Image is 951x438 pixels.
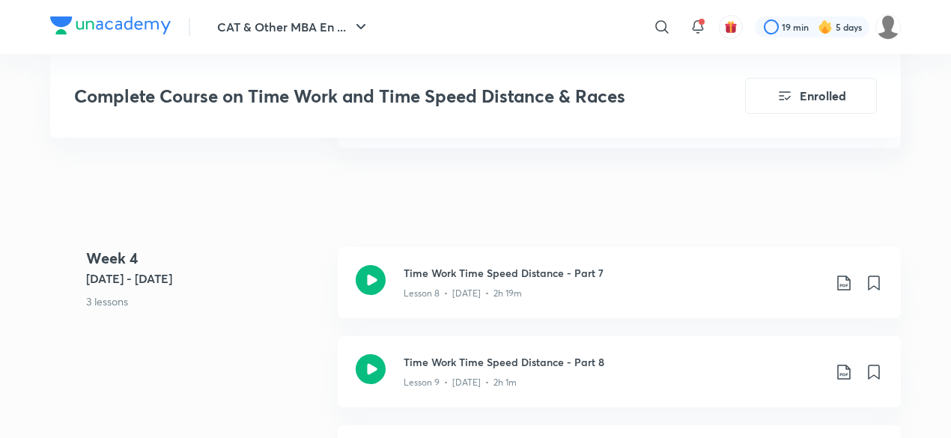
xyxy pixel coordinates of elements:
[404,287,522,300] p: Lesson 8 • [DATE] • 2h 19m
[745,78,877,114] button: Enrolled
[404,265,823,281] h3: Time Work Time Speed Distance - Part 7
[50,16,171,38] a: Company Logo
[86,293,326,309] p: 3 lessons
[818,19,833,34] img: streak
[86,270,326,288] h5: [DATE] - [DATE]
[86,247,326,270] h4: Week 4
[404,354,823,370] h3: Time Work Time Speed Distance - Part 8
[338,336,901,425] a: Time Work Time Speed Distance - Part 8Lesson 9 • [DATE] • 2h 1m
[875,14,901,40] img: Aashray
[50,16,171,34] img: Company Logo
[724,20,738,34] img: avatar
[74,85,660,107] h3: Complete Course on Time Work and Time Speed Distance & Races
[208,12,379,42] button: CAT & Other MBA En ...
[404,376,517,389] p: Lesson 9 • [DATE] • 2h 1m
[338,247,901,336] a: Time Work Time Speed Distance - Part 7Lesson 8 • [DATE] • 2h 19m
[719,15,743,39] button: avatar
